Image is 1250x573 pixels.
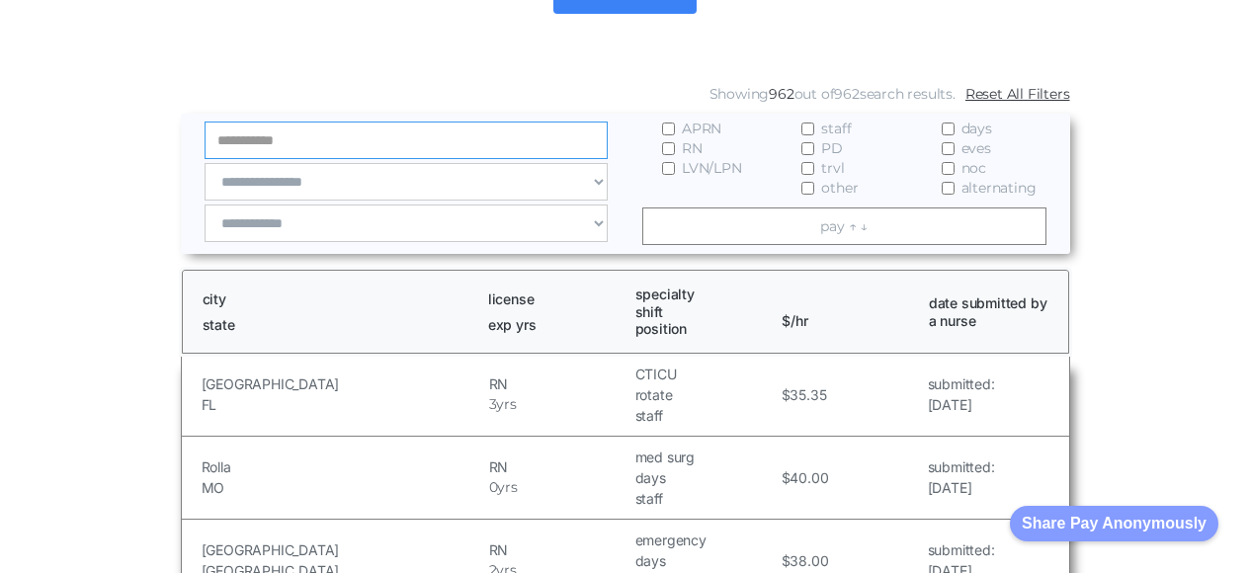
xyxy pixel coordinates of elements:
[635,364,777,384] h5: CTICU
[489,539,630,560] h5: RN
[202,477,484,498] h5: MO
[489,394,497,415] h5: 3
[635,303,765,321] h1: shift
[821,119,851,138] span: staff
[635,488,777,509] h5: staff
[928,373,995,415] a: submitted:[DATE]
[489,373,630,394] h5: RN
[801,142,814,155] input: PD
[635,530,777,550] h5: emergency
[942,182,955,195] input: alternating
[928,456,995,477] h5: submitted:
[488,316,618,334] h1: exp yrs
[202,394,484,415] h5: FL
[942,123,955,135] input: days
[489,456,630,477] h5: RN
[662,142,675,155] input: RN
[769,85,793,103] span: 962
[834,85,859,103] span: 962
[497,477,517,498] h5: yrs
[965,84,1070,104] a: Reset All Filters
[942,142,955,155] input: eves
[1010,506,1218,541] button: Share Pay Anonymously
[635,405,777,426] h5: staff
[961,138,991,158] span: eves
[642,207,1046,245] a: pay ↑ ↓
[961,178,1037,198] span: alternating
[961,119,992,138] span: days
[782,384,791,405] h5: $
[709,84,956,104] div: Showing out of search results.
[782,550,791,571] h5: $
[928,373,995,394] h5: submitted:
[203,316,470,334] h1: state
[202,539,484,560] h5: [GEOGRAPHIC_DATA]
[202,373,484,394] h5: [GEOGRAPHIC_DATA]
[496,394,516,415] h5: yrs
[821,178,858,198] span: other
[782,294,911,329] h1: $/hr
[635,467,777,488] h5: days
[488,290,618,308] h1: license
[942,162,955,175] input: noc
[928,477,995,498] h5: [DATE]
[203,290,470,308] h1: city
[801,182,814,195] input: other
[928,456,995,498] a: submitted:[DATE]
[635,320,765,338] h1: position
[682,119,721,138] span: APRN
[662,162,675,175] input: LVN/LPN
[489,477,498,498] h5: 0
[961,158,986,178] span: noc
[790,467,828,488] h5: 40.00
[928,539,995,560] h5: submitted:
[682,138,703,158] span: RN
[821,158,844,178] span: trvl
[929,294,1058,329] h1: date submitted by a nurse
[635,447,777,467] h5: med surg
[801,162,814,175] input: trvl
[635,384,777,405] h5: rotate
[181,79,1070,254] form: Email Form
[928,394,995,415] h5: [DATE]
[790,550,828,571] h5: 38.00
[682,158,742,178] span: LVN/LPN
[635,550,777,571] h5: days
[635,286,765,303] h1: specialty
[202,456,484,477] h5: Rolla
[782,467,791,488] h5: $
[662,123,675,135] input: APRN
[821,138,843,158] span: PD
[801,123,814,135] input: staff
[790,384,826,405] h5: 35.35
